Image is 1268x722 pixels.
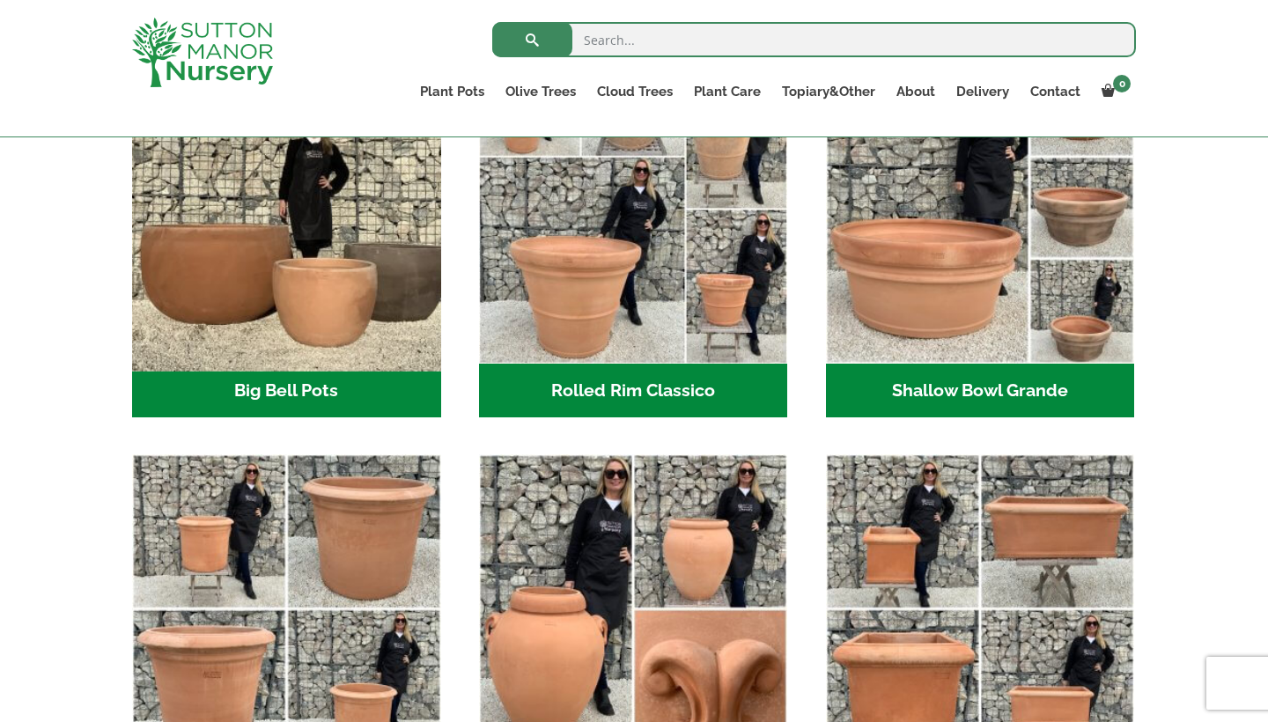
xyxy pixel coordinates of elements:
[479,55,788,417] a: Visit product category Rolled Rim Classico
[946,79,1020,104] a: Delivery
[124,47,448,371] img: Big Bell Pots
[132,364,441,418] h2: Big Bell Pots
[1091,79,1136,104] a: 0
[1020,79,1091,104] a: Contact
[132,55,441,417] a: Visit product category Big Bell Pots
[479,364,788,418] h2: Rolled Rim Classico
[495,79,586,104] a: Olive Trees
[826,364,1135,418] h2: Shallow Bowl Grande
[132,18,273,87] img: logo
[479,55,788,364] img: Rolled Rim Classico
[826,55,1135,364] img: Shallow Bowl Grande
[409,79,495,104] a: Plant Pots
[826,55,1135,417] a: Visit product category Shallow Bowl Grande
[586,79,683,104] a: Cloud Trees
[492,22,1136,57] input: Search...
[886,79,946,104] a: About
[683,79,771,104] a: Plant Care
[1113,75,1131,92] span: 0
[771,79,886,104] a: Topiary&Other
